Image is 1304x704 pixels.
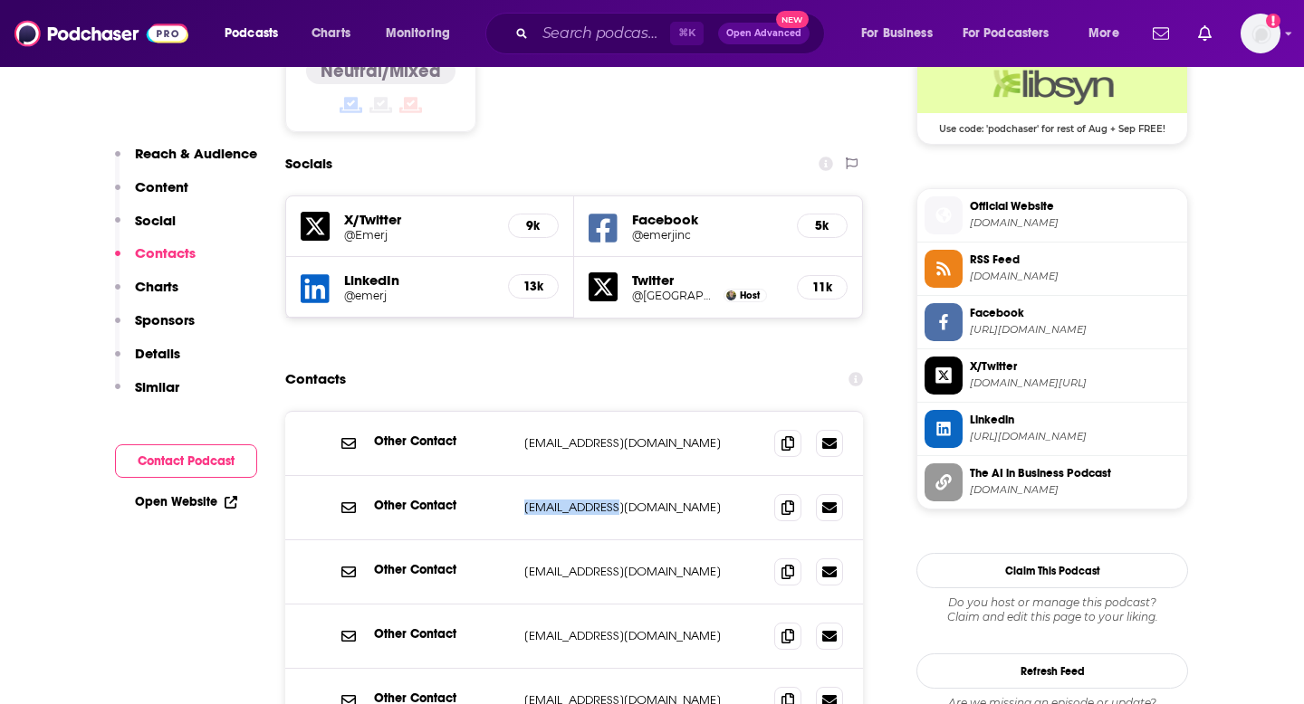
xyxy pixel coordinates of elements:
span: Linkedin [970,412,1180,428]
p: [EMAIL_ADDRESS][DOMAIN_NAME] [524,628,760,643]
span: The AI in Business Podcast [970,465,1180,481]
button: Content [115,178,188,212]
svg: Add a profile image [1266,14,1280,28]
img: User Profile [1241,14,1280,53]
p: [EMAIL_ADDRESS][DOMAIN_NAME] [524,499,760,515]
input: Search podcasts, credits, & more... [535,19,670,48]
a: Charts [300,19,361,48]
button: Claim This Podcast [916,553,1188,588]
a: Libsyn Deal: Use code: 'podchaser' for rest of Aug + Sep FREE! [917,59,1187,133]
span: RSS Feed [970,252,1180,268]
button: Similar [115,378,179,412]
a: @emerj [344,289,494,302]
button: Charts [115,278,178,311]
button: Open AdvancedNew [718,23,810,44]
a: @[GEOGRAPHIC_DATA] [632,289,719,302]
p: Other Contact [374,433,510,449]
span: emerj.com [970,483,1180,497]
button: open menu [212,19,302,48]
a: Official Website[DOMAIN_NAME] [925,196,1180,234]
h5: X/Twitter [344,211,494,228]
button: open menu [1076,19,1142,48]
img: Podchaser - Follow, Share and Rate Podcasts [14,16,188,51]
span: More [1088,21,1119,46]
span: For Business [861,21,933,46]
span: emerj.com [970,216,1180,230]
button: Show profile menu [1241,14,1280,53]
button: open menu [373,19,474,48]
h4: Neutral/Mixed [321,60,441,82]
button: Refresh Feed [916,653,1188,689]
p: Similar [135,378,179,395]
button: Details [115,345,180,378]
h5: 11k [812,280,832,295]
button: Sponsors [115,311,195,345]
h5: Facebook [632,211,782,228]
a: Facebook[URL][DOMAIN_NAME] [925,303,1180,341]
span: Use code: 'podchaser' for rest of Aug + Sep FREE! [917,113,1187,135]
a: Show notifications dropdown [1146,18,1176,49]
h2: Contacts [285,362,346,396]
span: Podcasts [225,21,278,46]
span: For Podcasters [963,21,1050,46]
p: Other Contact [374,562,510,577]
button: open menu [951,19,1076,48]
a: The AI in Business Podcast[DOMAIN_NAME] [925,463,1180,501]
h5: Twitter [632,271,782,289]
a: @emerjinc [632,228,782,242]
button: Contacts [115,244,196,278]
p: [EMAIL_ADDRESS][DOMAIN_NAME] [524,435,760,451]
span: Host [740,290,760,301]
span: X/Twitter [970,358,1180,375]
a: X/Twitter[DOMAIN_NAME][URL] [925,357,1180,395]
h5: LinkedIn [344,271,494,289]
p: Social [135,212,176,229]
h5: 9k [523,218,543,233]
a: @Emerj [344,228,494,242]
a: RSS Feed[DOMAIN_NAME] [925,250,1180,288]
span: Logged in as carolinejames [1241,14,1280,53]
a: Open Website [135,494,237,509]
a: Linkedin[URL][DOMAIN_NAME] [925,410,1180,448]
p: Sponsors [135,311,195,328]
span: Monitoring [386,21,450,46]
span: Do you host or manage this podcast? [916,595,1188,610]
button: open menu [849,19,955,48]
p: Other Contact [374,626,510,642]
a: Show notifications dropdown [1191,18,1219,49]
h5: 13k [523,279,543,294]
p: Content [135,178,188,195]
button: Social [115,212,176,245]
span: ⌘ K [670,22,704,45]
p: [EMAIL_ADDRESS][DOMAIN_NAME] [524,564,760,579]
img: Dan Faggella [726,290,736,300]
button: Contact Podcast [115,444,257,478]
span: Charts [312,21,350,46]
p: Other Contact [374,498,510,513]
span: New [776,11,809,28]
p: Reach & Audience [135,145,257,162]
span: techemergence.libsyn.com [970,270,1180,283]
span: https://www.linkedin.com/company/emerj [970,430,1180,443]
div: Claim and edit this page to your liking. [916,595,1188,624]
p: Details [135,345,180,362]
span: twitter.com/Emerj [970,376,1180,390]
img: Libsyn Deal: Use code: 'podchaser' for rest of Aug + Sep FREE! [917,59,1187,113]
span: Official Website [970,198,1180,214]
div: Search podcasts, credits, & more... [503,13,842,54]
h5: 5k [812,218,832,233]
span: https://www.facebook.com/emerjinc [970,323,1180,337]
span: Open Advanced [726,29,801,38]
button: Reach & Audience [115,145,257,178]
span: Facebook [970,305,1180,321]
h2: Socials [285,147,332,181]
p: Charts [135,278,178,295]
p: Contacts [135,244,196,262]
